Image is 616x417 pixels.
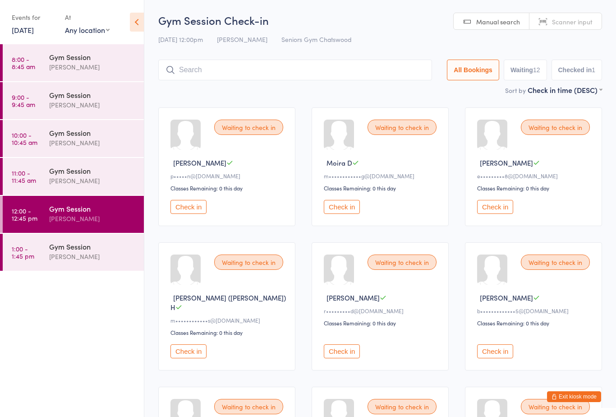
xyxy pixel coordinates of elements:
div: 1 [592,66,595,74]
div: p•••••n@[DOMAIN_NAME] [170,172,286,180]
a: 9:00 -9:45 amGym Session[PERSON_NAME] [3,82,144,119]
span: [PERSON_NAME] [217,35,267,44]
div: Check in time (DESC) [528,85,602,95]
div: Gym Session [49,52,136,62]
div: Any location [65,25,110,35]
div: Classes Remaining: 0 this day [324,319,439,327]
a: [DATE] [12,25,34,35]
span: Moira D [326,158,352,167]
div: [PERSON_NAME] [49,138,136,148]
button: Checked in1 [552,60,602,80]
div: At [65,10,110,25]
button: Check in [477,344,513,358]
span: [PERSON_NAME] ([PERSON_NAME]) H [170,293,286,312]
h2: Gym Session Check-in [158,13,602,28]
time: 1:00 - 1:45 pm [12,245,34,259]
div: b•••••••••••••5@[DOMAIN_NAME] [477,307,593,315]
a: 10:00 -10:45 amGym Session[PERSON_NAME] [3,120,144,157]
button: Check in [324,344,360,358]
span: [PERSON_NAME] [480,158,533,167]
div: e•••••••••8@[DOMAIN_NAME] [477,172,593,180]
time: 10:00 - 10:45 am [12,131,37,146]
span: [PERSON_NAME] [326,293,380,302]
div: Classes Remaining: 0 this day [170,184,286,192]
div: Waiting to check in [214,255,283,270]
button: Check in [324,200,360,214]
a: 11:00 -11:45 amGym Session[PERSON_NAME] [3,158,144,195]
span: [PERSON_NAME] [173,158,226,167]
a: 1:00 -1:45 pmGym Session[PERSON_NAME] [3,234,144,271]
div: [PERSON_NAME] [49,100,136,110]
div: [PERSON_NAME] [49,213,136,224]
div: Waiting to check in [368,399,437,414]
time: 8:00 - 8:45 am [12,56,35,70]
button: Exit kiosk mode [547,391,601,402]
input: Search [158,60,432,80]
span: Seniors Gym Chatswood [281,35,352,44]
div: Classes Remaining: 0 this day [477,184,593,192]
div: 12 [533,66,540,74]
button: Waiting12 [504,60,547,80]
span: Scanner input [552,17,593,26]
div: Waiting to check in [214,120,283,135]
div: Events for [12,10,56,25]
div: m••••••••••••s@[DOMAIN_NAME] [170,316,286,324]
a: 12:00 -12:45 pmGym Session[PERSON_NAME] [3,196,144,233]
div: Classes Remaining: 0 this day [170,329,286,336]
button: Check in [477,200,513,214]
div: Waiting to check in [368,255,437,270]
div: [PERSON_NAME] [49,62,136,72]
time: 11:00 - 11:45 am [12,169,36,184]
div: Gym Session [49,166,136,176]
div: Waiting to check in [368,120,437,135]
span: Manual search [476,17,520,26]
div: Classes Remaining: 0 this day [324,184,439,192]
button: All Bookings [447,60,499,80]
div: Waiting to check in [521,120,590,135]
div: Waiting to check in [521,255,590,270]
span: [PERSON_NAME] [480,293,533,302]
div: [PERSON_NAME] [49,251,136,262]
span: [DATE] 12:00pm [158,35,203,44]
a: 8:00 -8:45 amGym Session[PERSON_NAME] [3,44,144,81]
div: Gym Session [49,128,136,138]
div: Gym Session [49,241,136,251]
button: Check in [170,344,207,358]
time: 9:00 - 9:45 am [12,93,35,108]
div: r•••••••••d@[DOMAIN_NAME] [324,307,439,315]
div: Waiting to check in [214,399,283,414]
div: [PERSON_NAME] [49,176,136,186]
button: Check in [170,200,207,214]
div: Gym Session [49,204,136,213]
div: Gym Session [49,90,136,100]
div: Classes Remaining: 0 this day [477,319,593,327]
div: Waiting to check in [521,399,590,414]
div: m••••••••••••g@[DOMAIN_NAME] [324,172,439,180]
label: Sort by [505,86,526,95]
time: 12:00 - 12:45 pm [12,207,37,222]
